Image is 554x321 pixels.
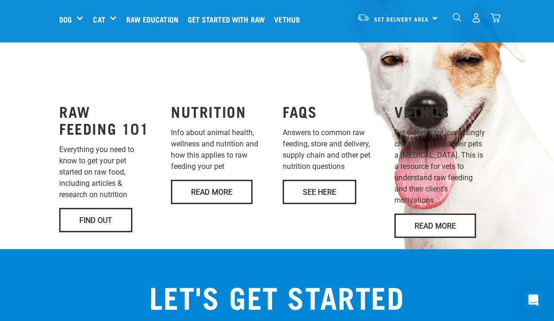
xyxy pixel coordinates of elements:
a: Get started with Raw [185,0,272,38]
img: home-icon@2x.png [491,13,500,23]
p: Everything you need to know to get your pet started on raw food, including articles & research on... [59,145,160,201]
img: home-icon-1@2x.png [453,13,462,22]
a: See Here [283,180,356,205]
a: Raw Education [124,0,185,38]
h2: LET'S GET STARTED [144,280,410,313]
img: van-moving.png [357,14,369,22]
a: Read More [394,214,476,238]
p: Pet owners are increasingly choosing to feed their pets a [MEDICAL_DATA]. This is a resource for ... [394,128,495,206]
h3: VETHUB [394,103,495,120]
a: Dog [59,14,72,25]
h3: NUTRITION [171,103,271,120]
h3: FAQS [283,103,383,120]
span: Set Delivery Area [374,17,429,21]
p: Answers to common raw feeding, store and delivery, supply chain and other pet nutrition questions [283,128,383,173]
a: Read More [171,180,253,205]
iframe: Intercom live chat [522,289,545,312]
h3: RAW FEEDING 101 [59,103,160,137]
a: Vethub [272,0,307,38]
img: user.png [471,13,481,23]
p: Info about animal health, wellness and nutrition and how this applies to raw feeding your pet [171,128,271,173]
a: Cat [93,14,105,25]
a: Find Out [59,208,132,233]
